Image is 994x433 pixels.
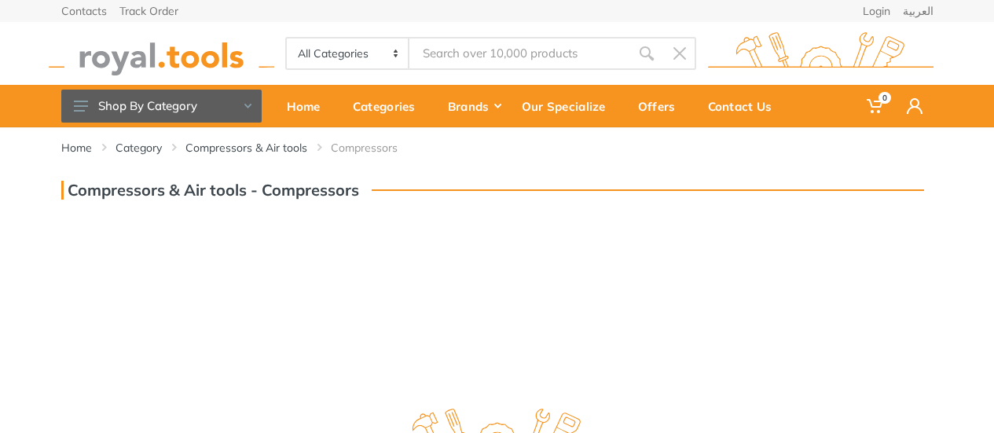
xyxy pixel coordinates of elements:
li: Compressors [331,140,421,156]
a: Home [276,85,342,127]
a: Track Order [119,6,178,17]
div: Our Specialize [511,90,627,123]
button: Shop By Category [61,90,262,123]
img: royal.tools Logo [708,32,933,75]
div: Categories [342,90,437,123]
a: Category [116,140,162,156]
nav: breadcrumb [61,140,933,156]
div: Brands [437,90,511,123]
span: 0 [878,92,891,104]
a: Categories [342,85,437,127]
div: Home [276,90,342,123]
div: Offers [627,90,697,123]
a: 0 [856,85,896,127]
select: Category [287,39,410,68]
a: Contacts [61,6,107,17]
a: Our Specialize [511,85,627,127]
a: Compressors & Air tools [185,140,307,156]
h3: Compressors & Air tools - Compressors [61,181,359,200]
input: Site search [409,37,629,70]
a: Contact Us [697,85,794,127]
a: Login [863,6,890,17]
div: Contact Us [697,90,794,123]
img: royal.tools Logo [49,32,274,75]
a: Offers [627,85,697,127]
a: العربية [903,6,933,17]
a: Home [61,140,92,156]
